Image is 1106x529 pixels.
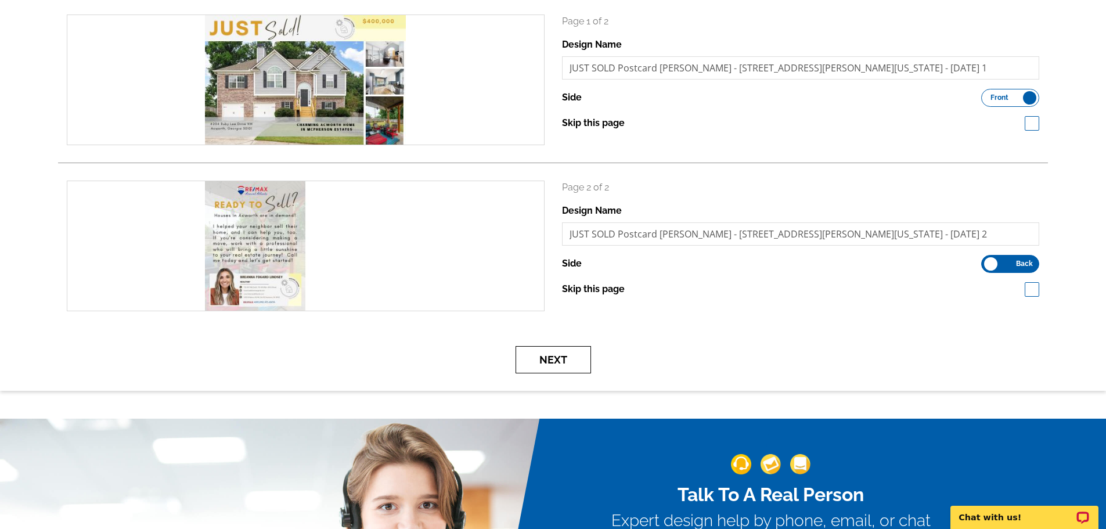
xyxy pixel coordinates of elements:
input: File Name [562,222,1040,246]
img: support-img-2.png [761,454,781,474]
h2: Talk To A Real Person [611,484,931,506]
label: Skip this page [562,116,625,130]
label: Design Name [562,38,622,52]
span: Front [990,95,1008,100]
button: Next [516,346,591,373]
label: Side [562,257,582,271]
label: Side [562,91,582,105]
iframe: LiveChat chat widget [943,492,1106,529]
label: Skip this page [562,282,625,296]
label: Design Name [562,204,622,218]
input: File Name [562,56,1040,80]
img: support-img-3_1.png [790,454,810,474]
img: support-img-1.png [731,454,751,474]
span: Back [1016,261,1033,267]
p: Page 1 of 2 [562,15,1040,28]
p: Page 2 of 2 [562,181,1040,195]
